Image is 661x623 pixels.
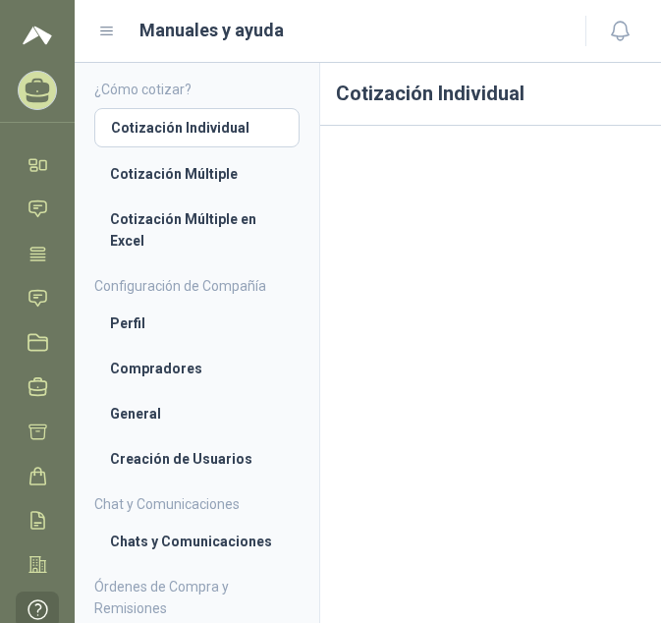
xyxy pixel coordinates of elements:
li: General [110,403,284,425]
iframe: 953374dfa75b41f38925b712e2491bfd [336,142,645,314]
li: Compradores [110,358,284,379]
a: Cotización Individual [94,108,300,147]
h4: ¿Cómo cotizar? [94,79,300,100]
h1: Manuales y ayuda [139,17,284,44]
h1: Cotización Individual [320,63,661,126]
a: Creación de Usuarios [94,440,300,478]
h4: Órdenes de Compra y Remisiones [94,576,300,619]
li: Perfil [110,312,284,334]
li: Creación de Usuarios [110,448,284,470]
li: Cotización Múltiple [110,163,284,185]
a: Chats y Comunicaciones [94,523,300,560]
li: Cotización Múltiple en Excel [110,208,284,252]
h4: Configuración de Compañía [94,275,300,297]
li: Cotización Individual [111,117,283,139]
h4: Chat y Comunicaciones [94,493,300,515]
a: General [94,395,300,432]
li: Chats y Comunicaciones [110,531,284,552]
a: Cotización Múltiple [94,155,300,193]
a: Cotización Múltiple en Excel [94,200,300,259]
img: Logo peakr [23,24,52,47]
a: Compradores [94,350,300,387]
a: Perfil [94,305,300,342]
